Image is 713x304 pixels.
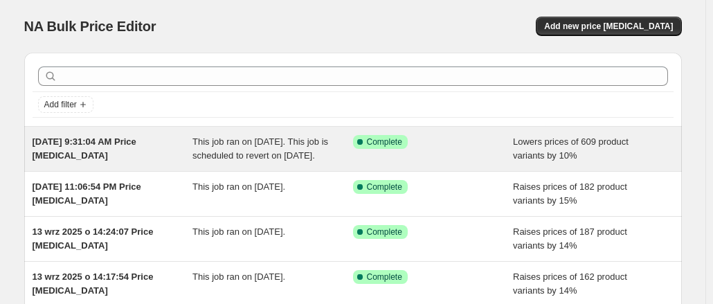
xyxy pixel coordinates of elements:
[33,136,136,161] span: [DATE] 9:31:04 AM Price [MEDICAL_DATA]
[367,136,402,147] span: Complete
[367,181,402,193] span: Complete
[33,226,154,251] span: 13 wrz 2025 o 14:24:07 Price [MEDICAL_DATA]
[513,136,629,161] span: Lowers prices of 609 product variants by 10%
[192,136,328,161] span: This job ran on [DATE]. This job is scheduled to revert on [DATE].
[544,21,673,32] span: Add new price [MEDICAL_DATA]
[38,96,93,113] button: Add filter
[192,226,285,237] span: This job ran on [DATE].
[33,181,141,206] span: [DATE] 11:06:54 PM Price [MEDICAL_DATA]
[513,181,627,206] span: Raises prices of 182 product variants by 15%
[536,17,681,36] button: Add new price [MEDICAL_DATA]
[192,271,285,282] span: This job ran on [DATE].
[192,181,285,192] span: This job ran on [DATE].
[513,226,627,251] span: Raises prices of 187 product variants by 14%
[513,271,627,296] span: Raises prices of 162 product variants by 14%
[44,99,77,110] span: Add filter
[33,271,154,296] span: 13 wrz 2025 o 14:17:54 Price [MEDICAL_DATA]
[24,19,156,34] span: NA Bulk Price Editor
[367,226,402,238] span: Complete
[367,271,402,283] span: Complete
